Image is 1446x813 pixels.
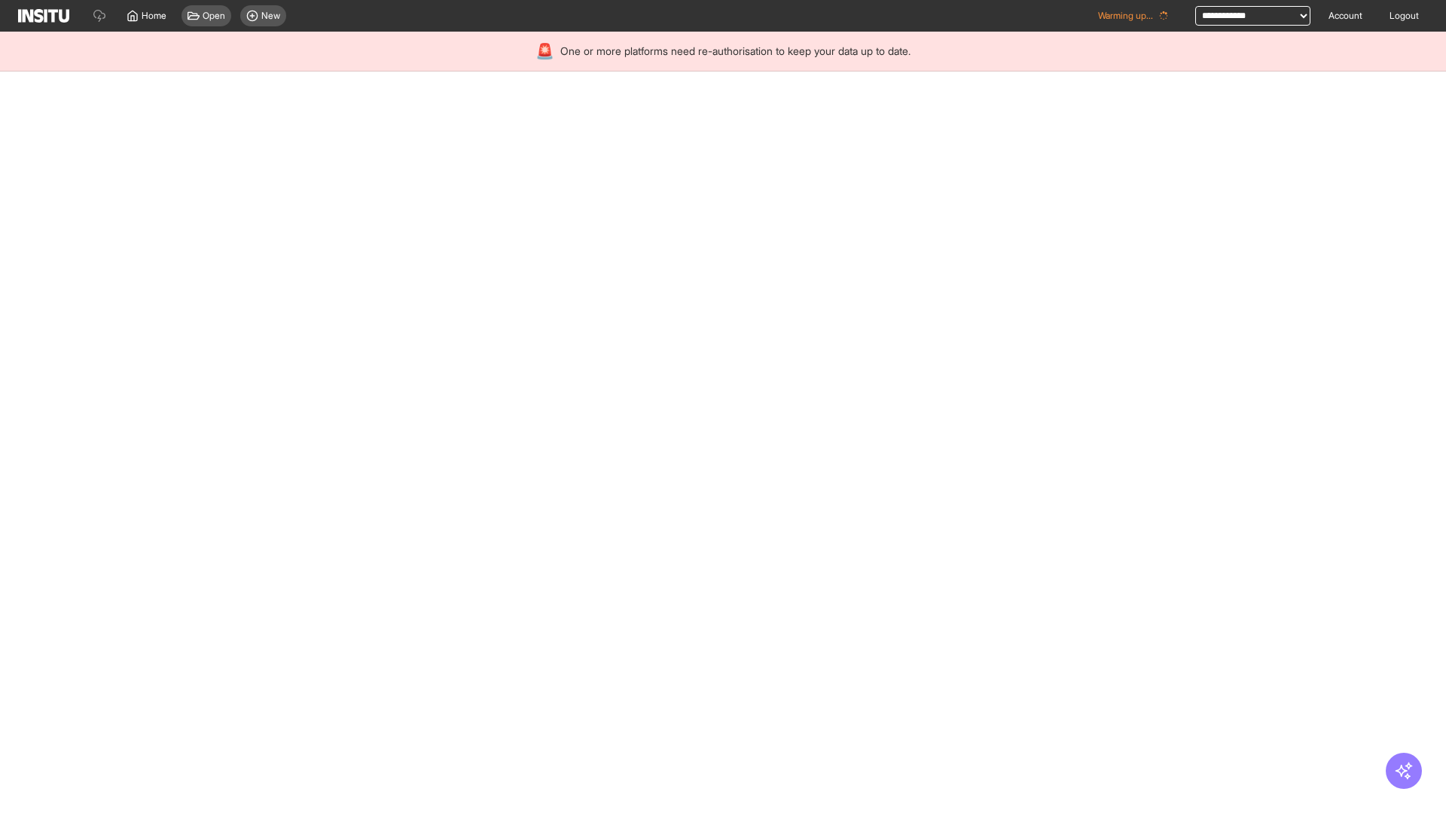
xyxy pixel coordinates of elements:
[18,9,69,23] img: Logo
[1098,10,1153,22] span: Warming up...
[142,10,166,22] span: Home
[203,10,225,22] span: Open
[535,41,554,62] div: 🚨
[560,44,911,59] span: One or more platforms need re-authorisation to keep your data up to date.
[261,10,280,22] span: New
